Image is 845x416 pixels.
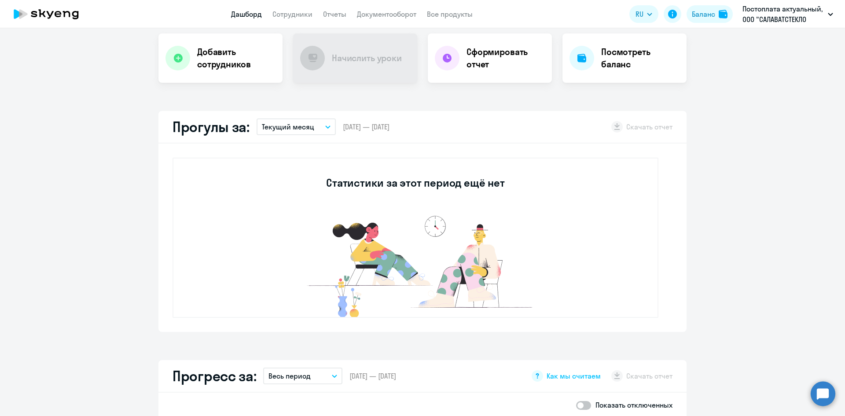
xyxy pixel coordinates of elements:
[326,176,504,190] h3: Статистики за этот период ещё нет
[268,371,311,381] p: Весь период
[692,9,715,19] div: Баланс
[257,118,336,135] button: Текущий месяц
[547,371,601,381] span: Как мы считаем
[343,122,389,132] span: [DATE] — [DATE]
[629,5,658,23] button: RU
[467,46,545,70] h4: Сформировать отчет
[262,121,314,132] p: Текущий месяц
[687,5,733,23] button: Балансbalance
[332,52,402,64] h4: Начислить уроки
[283,211,547,317] img: no-data
[263,368,342,384] button: Весь период
[601,46,680,70] h4: Посмотреть баланс
[636,9,643,19] span: RU
[197,46,276,70] h4: Добавить сотрудников
[742,4,824,25] p: Постоплата актуальный, ООО "САЛАВАТСТЕКЛО КАСПИЙ"
[738,4,838,25] button: Постоплата актуальный, ООО "САЛАВАТСТЕКЛО КАСПИЙ"
[173,118,250,136] h2: Прогулы за:
[719,10,727,18] img: balance
[357,10,416,18] a: Документооборот
[427,10,473,18] a: Все продукты
[349,371,396,381] span: [DATE] — [DATE]
[173,367,256,385] h2: Прогресс за:
[595,400,672,410] p: Показать отключенных
[323,10,346,18] a: Отчеты
[272,10,312,18] a: Сотрудники
[231,10,262,18] a: Дашборд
